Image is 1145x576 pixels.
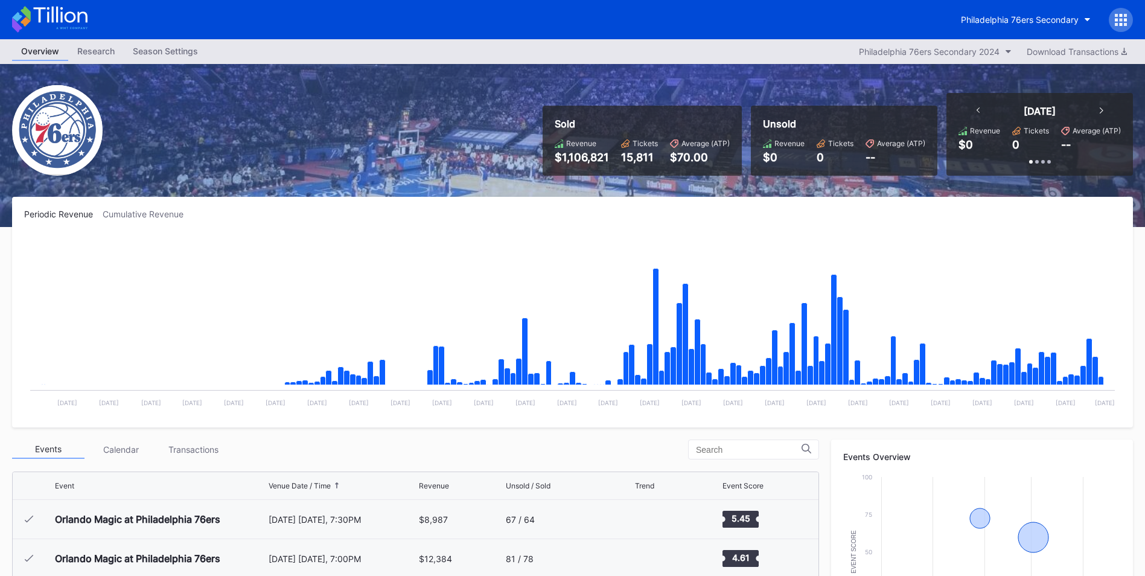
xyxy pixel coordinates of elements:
[432,399,452,406] text: [DATE]
[670,151,730,164] div: $70.00
[506,514,535,525] div: 67 / 64
[635,481,654,490] div: Trend
[1027,46,1127,57] div: Download Transactions
[103,209,193,219] div: Cumulative Revenue
[557,399,577,406] text: [DATE]
[1095,399,1115,406] text: [DATE]
[55,552,220,565] div: Orlando Magic at Philadelphia 76ers
[681,399,701,406] text: [DATE]
[763,118,925,130] div: Unsold
[124,42,207,60] div: Season Settings
[68,42,124,61] a: Research
[419,481,449,490] div: Revenue
[952,8,1100,31] button: Philadelphia 76ers Secondary
[889,399,909,406] text: [DATE]
[970,126,1000,135] div: Revenue
[157,440,229,459] div: Transactions
[269,554,416,564] div: [DATE] [DATE], 7:00PM
[961,14,1079,25] div: Philadelphia 76ers Secondary
[732,552,749,563] text: 4.61
[269,514,416,525] div: [DATE] [DATE], 7:30PM
[12,440,85,459] div: Events
[24,209,103,219] div: Periodic Revenue
[12,42,68,61] a: Overview
[859,46,1000,57] div: Philadelphia 76ers Secondary 2024
[817,151,853,164] div: 0
[555,118,730,130] div: Sold
[1012,138,1019,151] div: 0
[774,139,805,148] div: Revenue
[55,513,220,525] div: Orlando Magic at Philadelphia 76ers
[862,473,872,481] text: 100
[506,554,534,564] div: 81 / 78
[731,513,750,523] text: 5.45
[722,481,764,490] div: Event Score
[419,514,448,525] div: $8,987
[723,399,743,406] text: [DATE]
[391,399,410,406] text: [DATE]
[848,399,868,406] text: [DATE]
[598,399,618,406] text: [DATE]
[865,548,872,555] text: 50
[696,445,802,455] input: Search
[182,399,202,406] text: [DATE]
[349,399,369,406] text: [DATE]
[1024,105,1056,117] div: [DATE]
[806,399,826,406] text: [DATE]
[763,151,805,164] div: $0
[866,151,925,164] div: --
[515,399,535,406] text: [DATE]
[765,399,785,406] text: [DATE]
[1073,126,1121,135] div: Average (ATP)
[419,554,452,564] div: $12,384
[68,42,124,60] div: Research
[621,151,658,164] div: 15,811
[506,481,550,490] div: Unsold / Sold
[85,440,157,459] div: Calendar
[224,399,244,406] text: [DATE]
[555,151,609,164] div: $1,106,821
[1014,399,1034,406] text: [DATE]
[269,481,331,490] div: Venue Date / Time
[55,481,74,490] div: Event
[141,399,161,406] text: [DATE]
[958,138,973,151] div: $0
[828,139,853,148] div: Tickets
[307,399,327,406] text: [DATE]
[266,399,285,406] text: [DATE]
[633,139,658,148] div: Tickets
[843,452,1121,462] div: Events Overview
[640,399,660,406] text: [DATE]
[474,399,494,406] text: [DATE]
[850,530,857,574] text: Event Score
[681,139,730,148] div: Average (ATP)
[124,42,207,61] a: Season Settings
[972,399,992,406] text: [DATE]
[635,543,671,574] svg: Chart title
[1024,126,1049,135] div: Tickets
[99,399,119,406] text: [DATE]
[1061,138,1071,151] div: --
[635,504,671,534] svg: Chart title
[865,511,872,518] text: 75
[24,234,1121,415] svg: Chart title
[877,139,925,148] div: Average (ATP)
[1056,399,1076,406] text: [DATE]
[566,139,596,148] div: Revenue
[1021,43,1133,60] button: Download Transactions
[57,399,77,406] text: [DATE]
[853,43,1018,60] button: Philadelphia 76ers Secondary 2024
[931,399,951,406] text: [DATE]
[12,85,103,176] img: Philadelphia_76ers.png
